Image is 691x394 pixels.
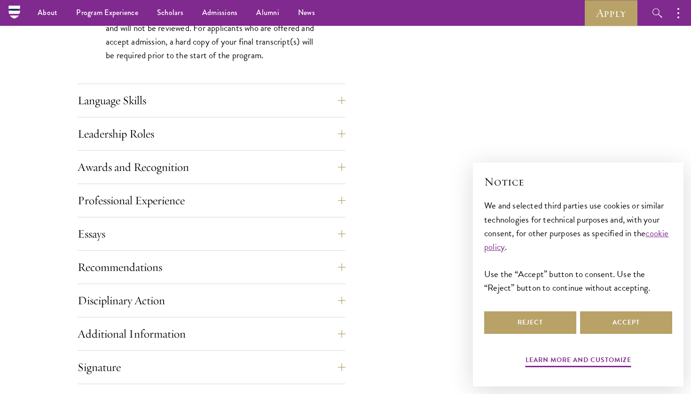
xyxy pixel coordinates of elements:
[78,323,345,345] button: Additional Information
[78,223,345,245] button: Essays
[484,226,669,254] a: cookie policy
[526,354,631,369] button: Learn more and customize
[78,89,345,112] button: Language Skills
[78,156,345,178] button: Awards and Recognition
[78,189,345,212] button: Professional Experience
[580,311,672,334] button: Accept
[484,174,672,190] h2: Notice
[78,123,345,145] button: Leadership Roles
[78,356,345,379] button: Signature
[78,256,345,278] button: Recommendations
[78,289,345,312] button: Disciplinary Action
[484,199,672,294] div: We and selected third parties use cookies or similar technologies for technical purposes and, wit...
[484,311,576,334] button: Reject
